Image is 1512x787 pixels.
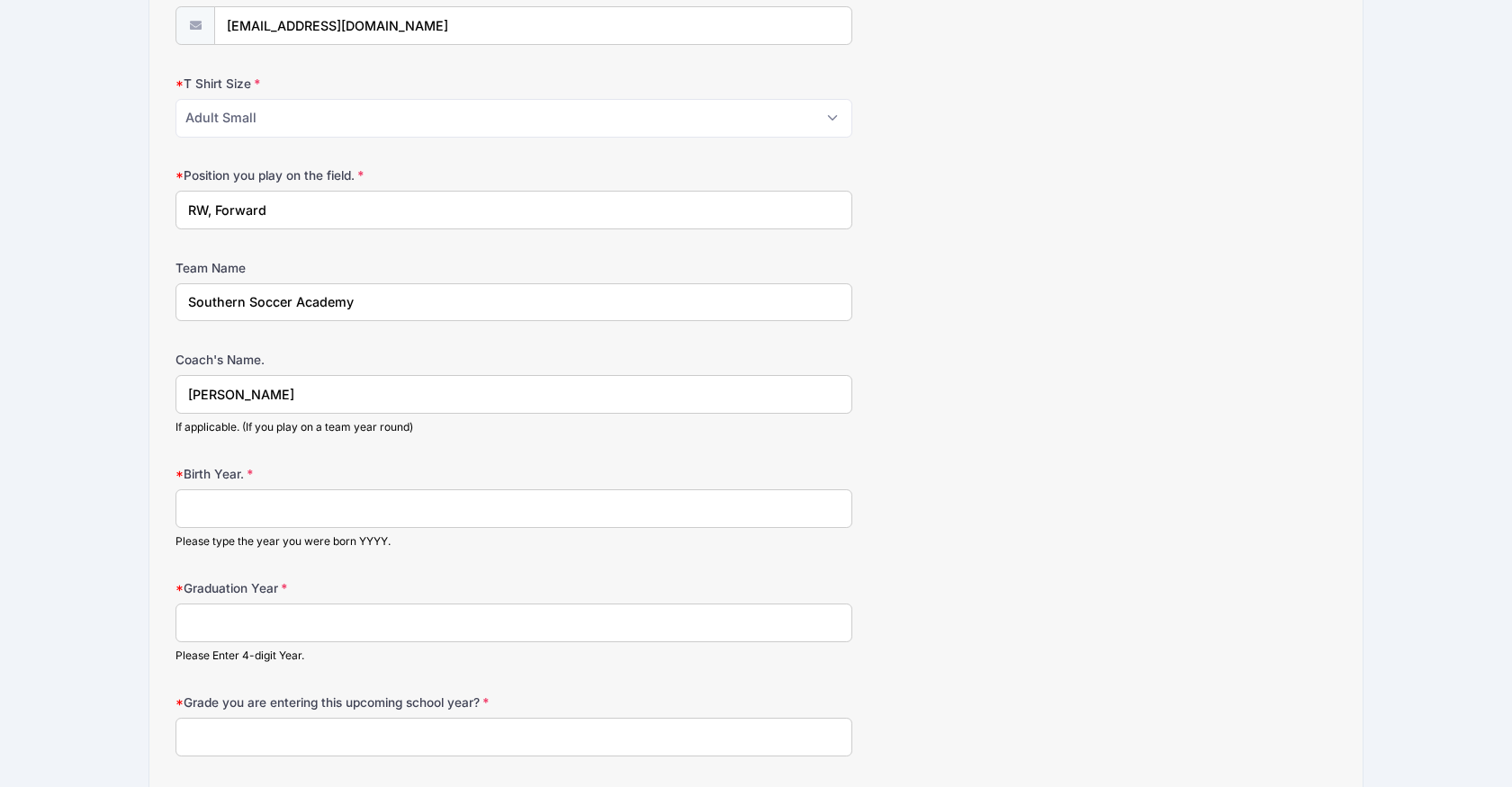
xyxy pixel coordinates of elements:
label: Graduation Year [175,579,562,597]
label: Birth Year. [175,465,562,483]
label: T Shirt Size [175,75,562,93]
div: Please Enter 4-digit Year. [175,648,852,664]
label: Position you play on the field. [175,166,562,184]
label: Coach's Name. [175,351,562,369]
input: email@email.com [214,6,852,45]
div: Please type the year you were born YYYY. [175,533,852,550]
label: Grade you are entering this upcoming school year? [175,693,562,711]
div: If applicable. (If you play on a team year round) [175,419,852,435]
label: Team Name [175,259,562,277]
